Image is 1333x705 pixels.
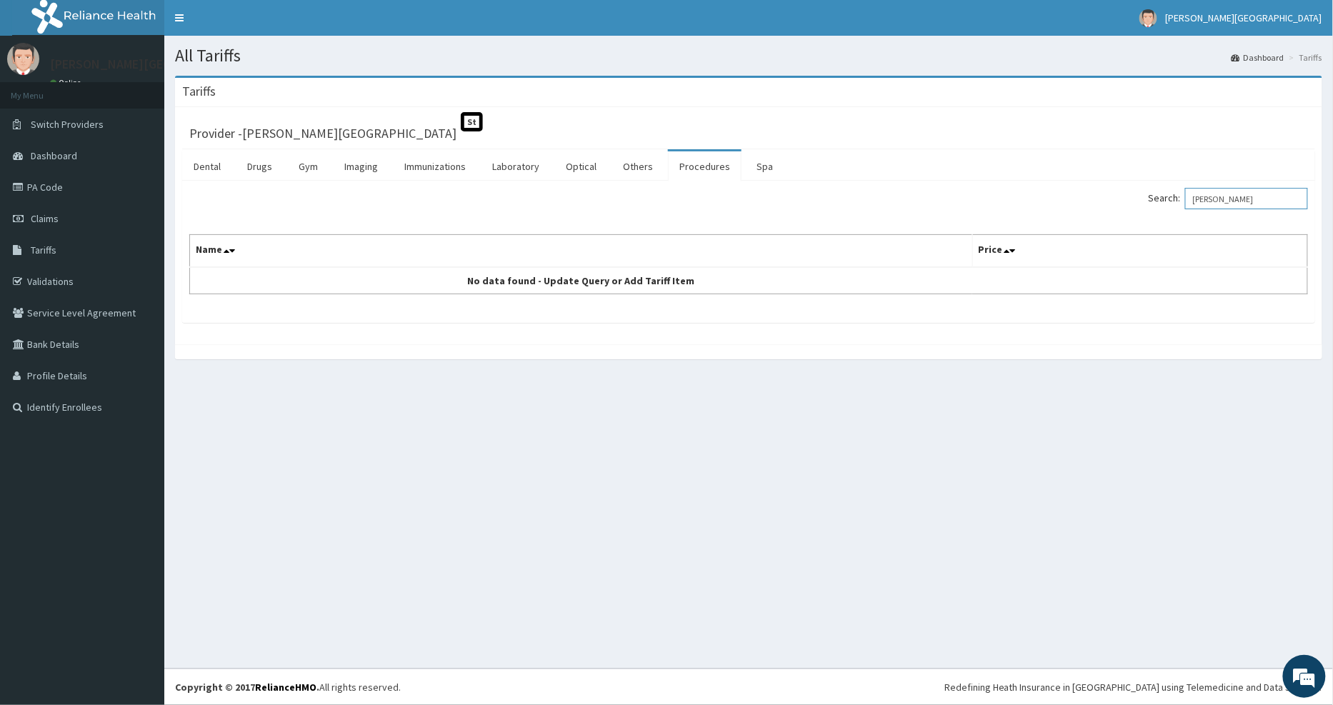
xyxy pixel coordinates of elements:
h3: Tariffs [182,85,216,98]
a: Immunizations [393,151,477,181]
li: Tariffs [1286,51,1322,64]
textarea: Type your message and hit 'Enter' [7,390,272,440]
td: No data found - Update Query or Add Tariff Item [190,267,973,294]
span: We're online! [83,180,197,324]
a: Optical [554,151,608,181]
p: [PERSON_NAME][GEOGRAPHIC_DATA] [50,58,261,71]
a: Online [50,78,84,88]
label: Search: [1149,188,1308,209]
span: [PERSON_NAME][GEOGRAPHIC_DATA] [1166,11,1322,24]
a: Gym [287,151,329,181]
h1: All Tariffs [175,46,1322,65]
a: Drugs [236,151,284,181]
div: Chat with us now [74,80,240,99]
div: Redefining Heath Insurance in [GEOGRAPHIC_DATA] using Telemedicine and Data Science! [944,680,1322,694]
div: Minimize live chat window [234,7,269,41]
img: User Image [7,43,39,75]
input: Search: [1185,188,1308,209]
th: Price [972,235,1308,268]
span: Switch Providers [31,118,104,131]
a: Dashboard [1232,51,1284,64]
h3: Provider - [PERSON_NAME][GEOGRAPHIC_DATA] [189,127,456,140]
span: Tariffs [31,244,56,256]
img: d_794563401_company_1708531726252_794563401 [26,71,58,107]
a: Spa [745,151,784,181]
span: Claims [31,212,59,225]
a: Imaging [333,151,389,181]
th: Name [190,235,973,268]
strong: Copyright © 2017 . [175,681,319,694]
span: Dashboard [31,149,77,162]
img: User Image [1139,9,1157,27]
footer: All rights reserved. [164,669,1333,705]
a: Procedures [668,151,742,181]
a: RelianceHMO [255,681,316,694]
a: Dental [182,151,232,181]
span: St [461,112,483,131]
a: Others [611,151,664,181]
a: Laboratory [481,151,551,181]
